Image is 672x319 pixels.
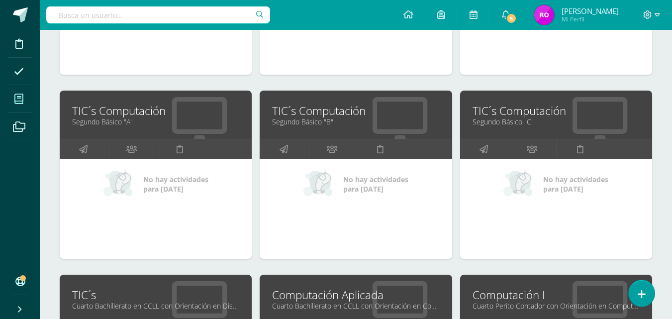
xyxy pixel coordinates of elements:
span: 5 [506,13,517,24]
a: TIC´s Computación [473,103,640,118]
img: 76d51724aa9253e3beee92bd4ae3614f.png [534,5,554,25]
img: no_activities_small.png [503,169,536,199]
a: TIC´s Computación [272,103,439,118]
span: Mi Perfil [562,15,619,23]
img: no_activities_small.png [303,169,336,199]
a: Computación I [473,287,640,303]
a: Segundo Básico "B" [272,117,439,126]
a: Computación Aplicada [272,287,439,303]
a: Cuarto Bachillerato en CCLL con Orientación en Computación "A" [272,301,439,311]
span: [PERSON_NAME] [562,6,619,16]
a: Cuarto Bachillerato en CCLL con Orientación en Diseño Gráfico "A" [72,301,239,311]
span: No hay actividades para [DATE] [143,175,208,194]
a: Segundo Básico "C" [473,117,640,126]
a: TIC´s [72,287,239,303]
input: Busca un usuario... [46,6,270,23]
span: No hay actividades para [DATE] [343,175,408,194]
span: No hay actividades para [DATE] [543,175,608,194]
img: no_activities_small.png [103,169,136,199]
a: Cuarto Perito Contador con Orientación en Computación "A" [473,301,640,311]
a: TIC´s Computación [72,103,239,118]
a: Segundo Básico "A" [72,117,239,126]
